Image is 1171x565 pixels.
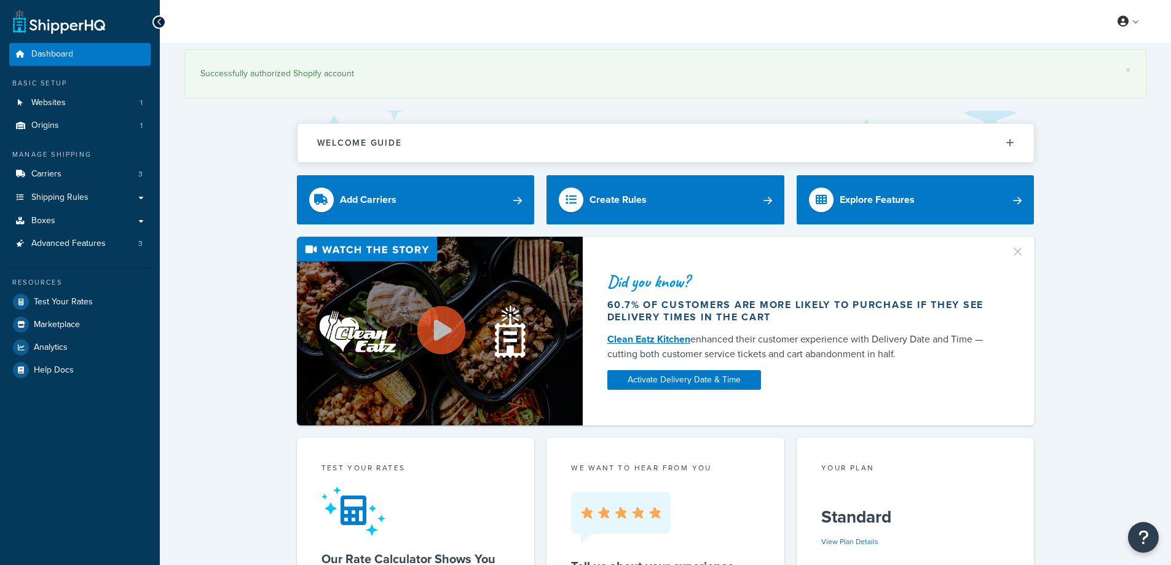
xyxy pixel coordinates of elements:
div: Your Plan [821,462,1010,476]
a: Analytics [9,336,151,358]
div: Create Rules [589,191,647,208]
span: Test Your Rates [34,297,93,307]
span: 1 [140,121,143,131]
div: Manage Shipping [9,149,151,160]
li: Advanced Features [9,232,151,255]
a: View Plan Details [821,536,878,547]
a: Dashboard [9,43,151,66]
span: Help Docs [34,365,74,376]
button: Open Resource Center [1128,522,1159,553]
div: Basic Setup [9,78,151,89]
div: Add Carriers [340,191,396,208]
span: Origins [31,121,59,131]
div: enhanced their customer experience with Delivery Date and Time — cutting both customer service ti... [607,332,996,362]
a: Test Your Rates [9,291,151,313]
span: Boxes [31,216,55,226]
span: Marketplace [34,320,80,330]
div: Test your rates [321,462,510,476]
button: Welcome Guide [298,124,1034,162]
h5: Standard [821,507,1010,527]
a: Websites1 [9,92,151,114]
li: Carriers [9,163,151,186]
a: Clean Eatz Kitchen [607,332,690,346]
div: 60.7% of customers are more likely to purchase if they see delivery times in the cart [607,299,996,323]
div: Explore Features [840,191,915,208]
span: Shipping Rules [31,192,89,203]
p: we want to hear from you [571,462,760,473]
li: Websites [9,92,151,114]
a: Create Rules [546,175,784,224]
a: Explore Features [797,175,1035,224]
a: Origins1 [9,114,151,137]
span: Advanced Features [31,239,106,249]
a: Shipping Rules [9,186,151,209]
span: Carriers [31,169,61,180]
span: Analytics [34,342,68,353]
a: Help Docs [9,359,151,381]
li: Origins [9,114,151,137]
a: Activate Delivery Date & Time [607,370,761,390]
a: × [1126,65,1130,75]
img: Video thumbnail [297,237,583,425]
div: Resources [9,277,151,288]
span: 3 [138,239,143,249]
span: 1 [140,98,143,108]
a: Boxes [9,210,151,232]
div: Successfully authorized Shopify account [200,65,1130,82]
a: Add Carriers [297,175,535,224]
div: Did you know? [607,273,996,290]
a: Carriers3 [9,163,151,186]
a: Advanced Features3 [9,232,151,255]
span: Dashboard [31,49,73,60]
span: 3 [138,169,143,180]
h2: Welcome Guide [317,138,402,148]
a: Marketplace [9,314,151,336]
span: Websites [31,98,66,108]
